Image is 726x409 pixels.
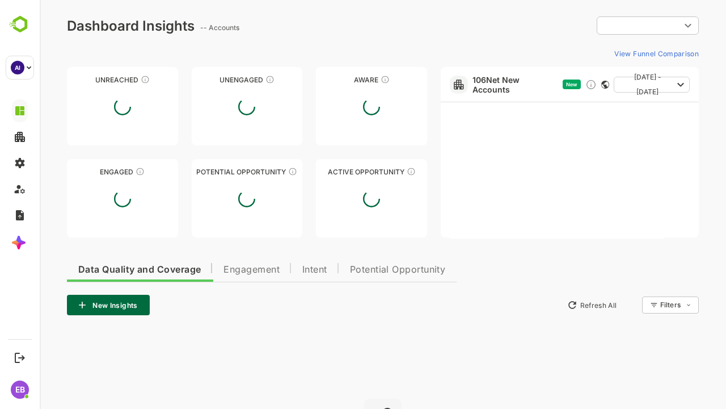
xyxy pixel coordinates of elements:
[12,350,27,365] button: Logout
[27,18,155,34] div: Dashboard Insights
[522,296,582,314] button: Refresh All
[39,265,161,274] span: Data Quality and Coverage
[341,75,350,84] div: These accounts have just entered the buying cycle and need further nurturing
[433,75,518,94] a: 106Net New Accounts
[276,76,387,84] div: Aware
[226,75,235,84] div: These accounts have not shown enough engagement and need nurturing
[263,265,288,274] span: Intent
[570,44,659,62] button: View Funnel Comparison
[276,168,387,176] div: Active Opportunity
[621,301,641,309] div: Filters
[161,23,203,32] ag: -- Accounts
[101,75,110,84] div: These accounts have not been engaged with for a defined time period
[248,167,258,176] div: These accounts are MQAs and can be passed on to Inside Sales
[619,295,659,315] div: Filters
[526,81,538,87] span: New
[583,70,633,99] span: [DATE] - [DATE]
[152,168,263,176] div: Potential Opportunity
[6,14,35,35] img: BambooboxLogoMark.f1c84d78b4c51b1a7b5f700c9845e183.svg
[27,168,138,176] div: Engaged
[152,76,263,84] div: Unengaged
[11,61,24,74] div: AI
[367,167,376,176] div: These accounts have open opportunities which might be at any of the Sales Stages
[557,15,659,36] div: ​
[546,79,557,90] div: Discover new ICP-fit accounts showing engagement — via intent surges, anonymous website visits, L...
[574,77,650,93] button: [DATE] - [DATE]
[184,265,240,274] span: Engagement
[27,295,110,315] button: New Insights
[11,381,29,399] div: EB
[27,76,138,84] div: Unreached
[310,265,406,274] span: Potential Opportunity
[96,167,105,176] div: These accounts are warm, further nurturing would qualify them to MQAs
[562,81,569,89] div: This card does not support filter and segments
